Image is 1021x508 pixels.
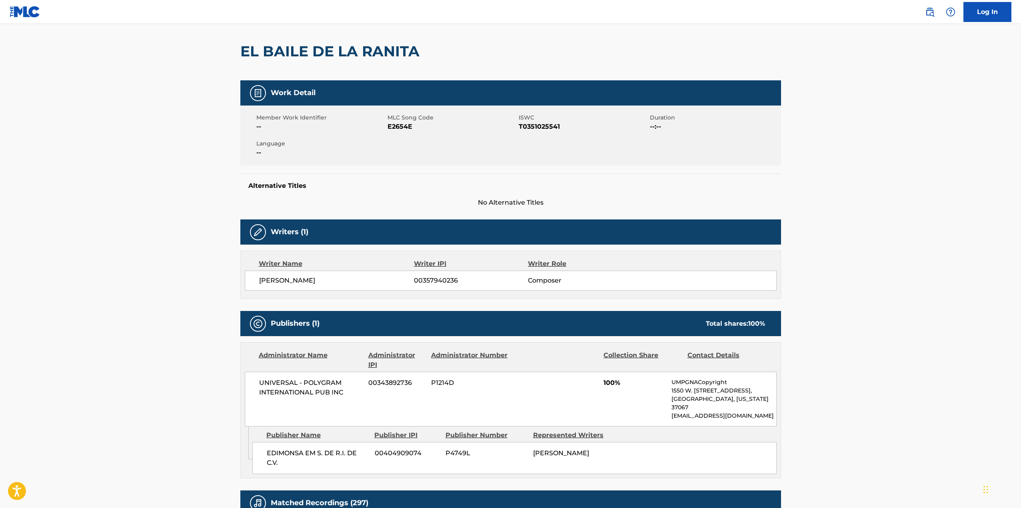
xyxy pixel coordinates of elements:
[414,259,528,269] div: Writer IPI
[10,6,40,18] img: MLC Logo
[388,122,517,131] span: E2654E
[368,378,425,388] span: 00343892736
[253,319,263,329] img: Publishers
[259,351,362,370] div: Administrator Name
[374,430,440,440] div: Publisher IPI
[256,139,386,148] span: Language
[271,498,368,508] h5: Matched Recordings (297)
[248,182,773,190] h5: Alternative Titles
[271,227,308,237] h5: Writers (1)
[533,449,589,457] span: [PERSON_NAME]
[253,88,263,98] img: Work Detail
[963,2,1011,22] a: Log In
[925,7,935,17] img: search
[414,276,527,285] span: 00357940236
[431,351,509,370] div: Administrator Number
[981,470,1021,508] iframe: Chat Widget
[253,498,263,508] img: Matched Recordings
[368,351,425,370] div: Administrator IPI
[519,122,648,131] span: T0351025541
[687,351,765,370] div: Contact Details
[528,276,631,285] span: Composer
[446,448,527,458] span: P4749L
[946,7,955,17] img: help
[256,148,386,157] span: --
[528,259,631,269] div: Writer Role
[603,378,665,388] span: 100%
[271,319,320,328] h5: Publishers (1)
[748,320,765,327] span: 100 %
[922,4,938,20] a: Public Search
[671,378,776,386] p: UMPGNACopyright
[981,470,1021,508] div: Widget de chat
[706,319,765,329] div: Total shares:
[259,259,414,269] div: Writer Name
[240,42,424,60] h2: EL BAILE DE LA RANITA
[650,114,779,122] span: Duration
[650,122,779,131] span: --:--
[388,114,517,122] span: MLC Song Code
[671,412,776,420] p: [EMAIL_ADDRESS][DOMAIN_NAME]
[266,430,368,440] div: Publisher Name
[431,378,509,388] span: P1214D
[259,276,414,285] span: [PERSON_NAME]
[375,448,440,458] span: 00404909074
[446,430,527,440] div: Publisher Number
[983,478,988,502] div: Arrastrar
[671,386,776,395] p: 1550 W. [STREET_ADDRESS],
[253,227,263,237] img: Writers
[259,378,363,397] span: UNIVERSAL - POLYGRAM INTERNATIONAL PUB INC
[943,4,959,20] div: Help
[533,430,615,440] div: Represented Writers
[271,88,316,98] h5: Work Detail
[267,448,369,468] span: EDIMONSA EM S. DE R.I. DE C.V.
[603,351,681,370] div: Collection Share
[671,395,776,412] p: [GEOGRAPHIC_DATA], [US_STATE] 37067
[240,198,781,207] span: No Alternative Titles
[256,114,386,122] span: Member Work Identifier
[256,122,386,131] span: --
[519,114,648,122] span: ISWC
